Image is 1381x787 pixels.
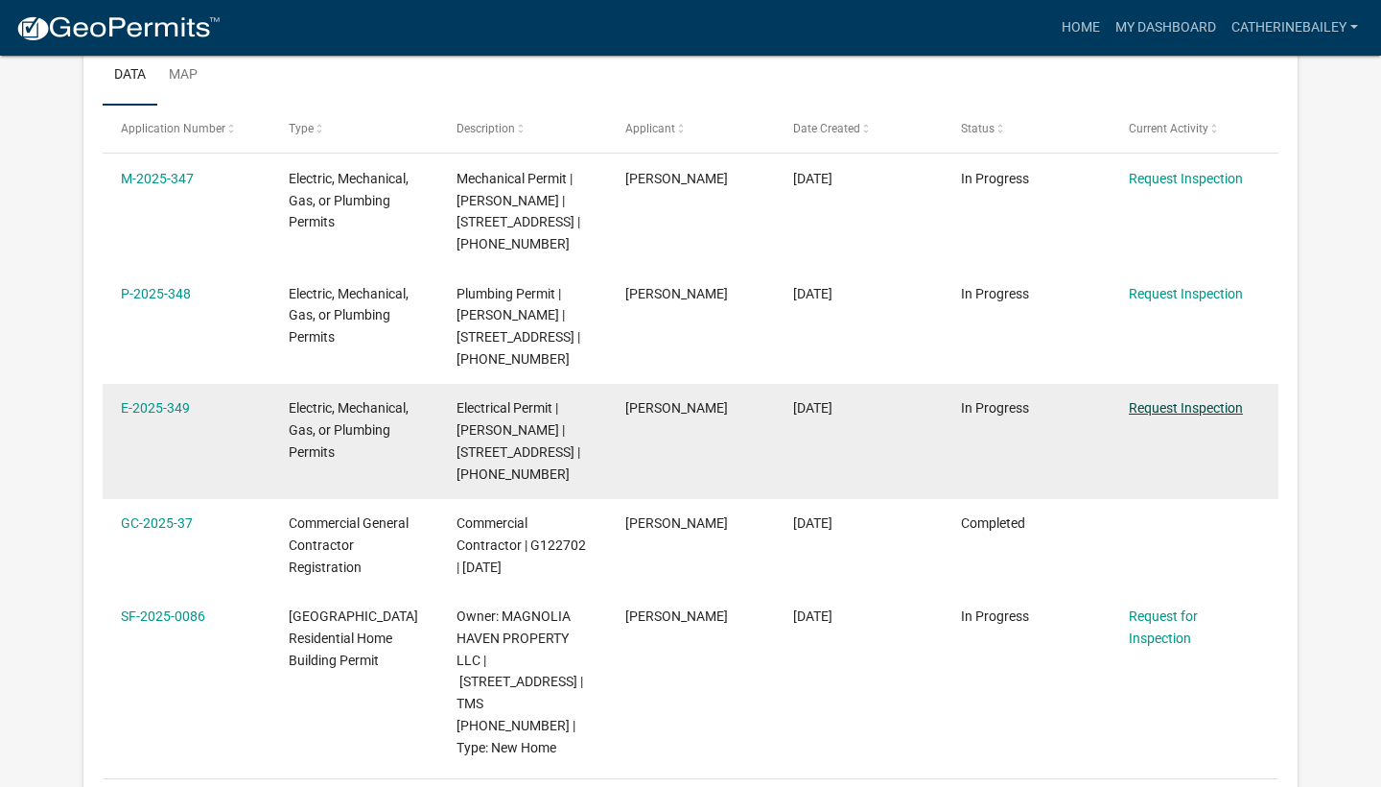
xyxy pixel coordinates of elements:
span: Date Created [793,122,860,135]
span: Type [289,122,314,135]
a: Request for Inspection [1129,608,1198,646]
span: Catherine Bailey [625,608,728,624]
span: Applicant [625,122,675,135]
span: Plumbing Permit | Reggie Bailey | 1347 HORSESHOE RD | 088-00-00-035 [456,286,580,367]
span: Catherine Bailey [625,515,728,531]
span: Description [456,122,515,135]
span: 07/01/2025 [793,608,832,624]
a: Request Inspection [1129,171,1243,186]
span: Catherine Bailey [625,171,728,186]
span: Commercial General Contractor Registration [289,515,409,575]
a: Home [1054,10,1108,46]
a: E-2025-349 [121,400,190,416]
span: Current Activity [1129,122,1208,135]
a: M-2025-347 [121,171,194,186]
a: Map [157,45,209,107]
span: Electric, Mechanical, Gas, or Plumbing Permits [289,400,409,460]
datatable-header-cell: Status [943,106,1111,152]
a: SF-2025-0086 [121,608,205,624]
span: 07/02/2025 [793,515,832,531]
a: My Dashboard [1108,10,1224,46]
a: P-2025-348 [121,286,191,301]
span: 07/15/2025 [793,400,832,416]
a: Request Inspection [1129,400,1243,416]
span: In Progress [961,400,1029,416]
datatable-header-cell: Current Activity [1111,106,1278,152]
datatable-header-cell: Type [270,106,438,152]
a: Data [103,45,157,107]
span: Completed [961,515,1025,531]
span: Commercial Contractor | G122702 | 10/31/2026 [456,515,586,575]
datatable-header-cell: Applicant [606,106,774,152]
a: GC-2025-37 [121,515,193,531]
span: Application Number [121,122,225,135]
a: Request Inspection [1129,286,1243,301]
datatable-header-cell: Date Created [775,106,943,152]
span: 07/15/2025 [793,286,832,301]
span: Mechanical Permit | Reggie Bailey | 1347 HORSESHOE RD | 088-00-00-035 [456,171,580,251]
span: In Progress [961,608,1029,624]
span: Owner: MAGNOLIA HAVEN PROPERTY LLC | 1347 HORSESHOE RD | TMS 088-00-00-035 | Type: New Home [456,608,583,755]
span: Catherine Bailey [625,286,728,301]
span: Catherine Bailey [625,400,728,416]
span: Electric, Mechanical, Gas, or Plumbing Permits [289,171,409,230]
span: Electrical Permit | Reggie Bailey | 1347 HORSESHOE RD | 088-00-00-035 [456,400,580,481]
span: Electric, Mechanical, Gas, or Plumbing Permits [289,286,409,346]
span: Status [961,122,995,135]
datatable-header-cell: Description [438,106,606,152]
span: In Progress [961,286,1029,301]
span: In Progress [961,171,1029,186]
span: Abbeville County Residential Home Building Permit [289,608,418,668]
span: 07/15/2025 [793,171,832,186]
datatable-header-cell: Application Number [103,106,270,152]
a: Catherinebailey [1224,10,1366,46]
